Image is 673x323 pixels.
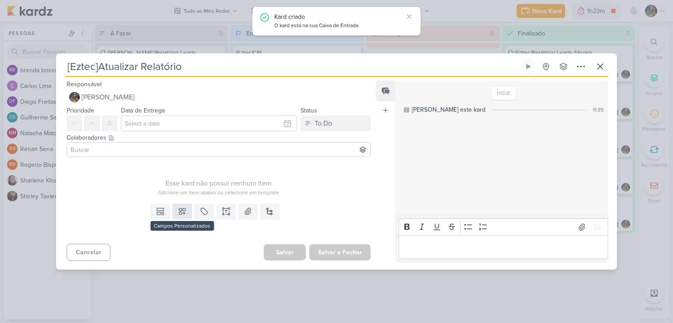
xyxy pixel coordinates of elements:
div: 11:35 [593,106,604,114]
div: Colaboradores [67,133,371,142]
div: Campos Personalizados [150,221,214,231]
label: Data de Entrega [121,107,165,114]
div: O kard está na sua Caixa de Entrada [274,21,403,30]
div: Editor toolbar [399,218,608,235]
span: [PERSON_NAME] [81,92,135,102]
div: Editor editing area: main [399,235,608,259]
label: Prioridade [67,107,94,114]
div: Ligar relógio [525,63,532,70]
div: Kard criado [274,12,403,21]
label: Status [301,107,317,114]
input: Select a date [121,116,297,131]
button: [PERSON_NAME] [67,89,371,105]
div: To Do [315,118,332,129]
input: Buscar [69,144,368,155]
input: Kard Sem Título [65,59,519,74]
button: Cancelar [67,244,110,261]
button: To Do [301,116,371,131]
div: [PERSON_NAME] este kard [412,105,485,114]
div: Adicione um item abaixo ou selecione um template [67,189,371,197]
label: Responsável [67,81,102,88]
div: Esse kard não possui nenhum item [67,178,371,189]
img: Isabella Gutierres [69,92,80,102]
